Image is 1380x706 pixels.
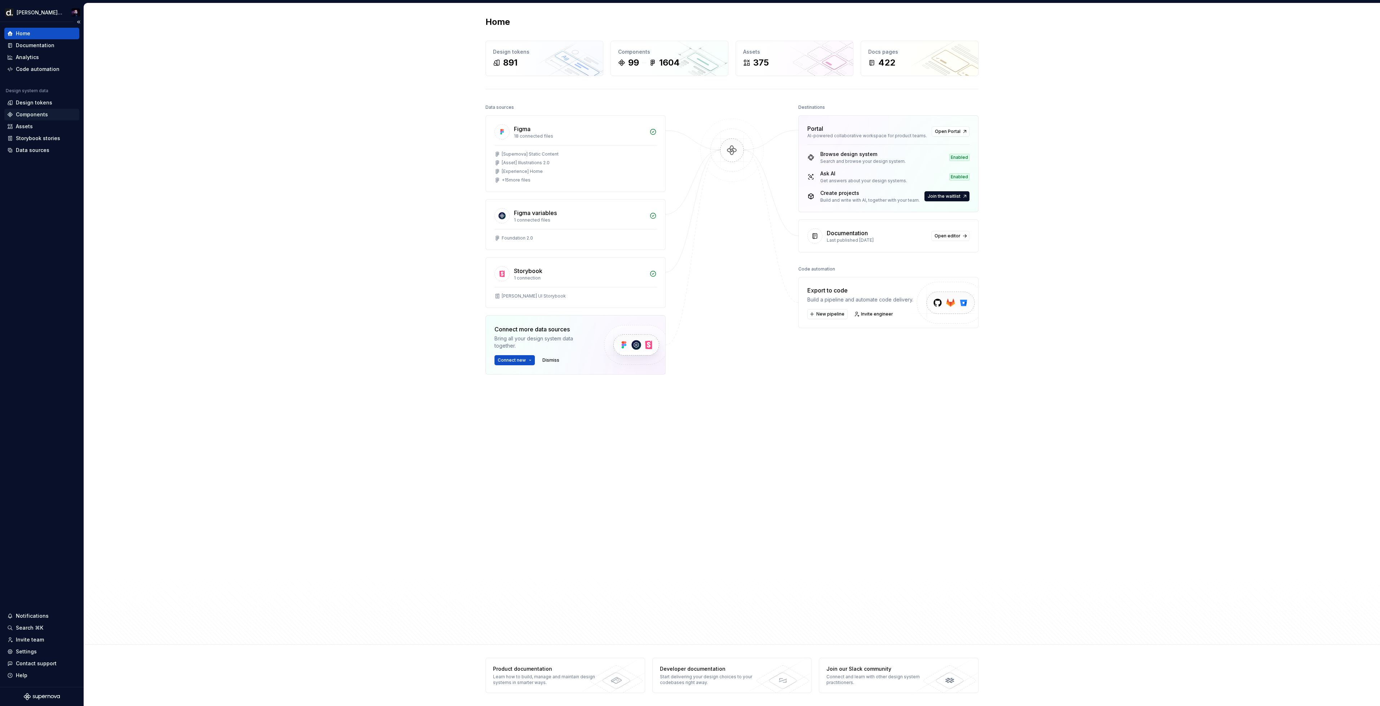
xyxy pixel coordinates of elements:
a: Code automation [4,63,79,75]
a: Open Portal [932,126,969,137]
button: Dismiss [539,355,563,365]
div: 422 [878,57,895,68]
div: Design tokens [493,48,596,55]
span: Connect new [498,357,526,363]
a: Docs pages422 [861,41,979,76]
div: Home [16,30,30,37]
a: Components [4,109,79,120]
div: Notifications [16,612,49,620]
span: Invite engineer [861,311,893,317]
span: Join the waitlist [928,193,960,199]
button: Search ⌘K [4,622,79,634]
div: Components [16,111,48,118]
div: Connect and learn with other design system practitioners. [826,674,931,685]
div: Data sources [485,102,514,112]
div: Invite team [16,636,44,643]
div: [Asset] Illustrations 2.0 [502,160,550,166]
div: Build and write with AI, together with your team. [820,197,920,203]
div: Components [618,48,721,55]
div: 1604 [659,57,680,68]
span: Open Portal [935,129,960,134]
button: Contact support [4,658,79,669]
div: Search and browse your design system. [820,158,906,164]
div: [PERSON_NAME] UI Storybook [502,293,566,299]
img: Pantelis [71,8,80,17]
div: Export to code [807,286,913,295]
div: Code automation [798,264,835,274]
a: Join our Slack communityConnect and learn with other design system practitioners. [819,658,979,693]
div: Search ⌘K [16,624,43,631]
div: Create projects [820,189,920,197]
button: [PERSON_NAME] UIPantelis [1,5,82,20]
button: Help [4,670,79,681]
div: Documentation [827,229,868,237]
div: Analytics [16,54,39,61]
span: New pipeline [816,311,844,317]
div: 1 connection [514,275,645,281]
div: 891 [503,57,518,68]
a: Open editor [931,231,969,241]
div: Help [16,672,27,679]
div: Foundation 2.0 [502,235,533,241]
div: Enabled [949,154,969,161]
a: Invite team [4,634,79,645]
div: Figma variables [514,209,557,217]
div: Developer documentation [660,665,765,673]
div: Design tokens [16,99,52,106]
a: Home [4,28,79,39]
div: Figma [514,125,531,133]
div: AI-powered collaborative workspace for product teams. [807,133,927,139]
span: Dismiss [542,357,559,363]
div: 375 [753,57,769,68]
div: Data sources [16,147,49,154]
a: Figma18 connected files[Supernova] Static Content[Asset] Illustrations 2.0[Experience] Home+15mor... [485,115,666,192]
div: Design system data [6,88,48,94]
div: Enabled [949,173,969,180]
button: Notifications [4,610,79,622]
button: New pipeline [807,309,848,319]
a: Product documentationLearn how to build, manage and maintain design systems in smarter ways. [485,658,645,693]
div: Storybook stories [16,135,60,142]
a: Invite engineer [852,309,896,319]
div: Last published [DATE] [827,237,927,243]
div: Product documentation [493,665,598,673]
div: Connect more data sources [494,325,592,334]
a: Analytics [4,52,79,63]
a: Assets375 [736,41,853,76]
div: Portal [807,124,823,133]
div: + 15 more files [502,177,531,183]
div: Docs pages [868,48,971,55]
a: Storybook stories [4,133,79,144]
div: [Supernova] Static Content [502,151,559,157]
a: Storybook1 connection[PERSON_NAME] UI Storybook [485,257,666,308]
span: Open editor [935,233,960,239]
a: Documentation [4,40,79,51]
div: Contact support [16,660,57,667]
button: Connect new [494,355,535,365]
div: [Experience] Home [502,169,543,174]
a: Settings [4,646,79,657]
div: [PERSON_NAME] UI [17,9,63,16]
h2: Home [485,16,510,28]
div: Destinations [798,102,825,112]
div: Learn how to build, manage and maintain design systems in smarter ways. [493,674,598,685]
button: Collapse sidebar [74,17,84,27]
div: Assets [16,123,33,130]
div: Get answers about your design systems. [820,178,907,184]
svg: Supernova Logo [24,693,60,700]
div: Start delivering your design choices to your codebases right away. [660,674,765,685]
div: 1 connected files [514,217,645,223]
div: Documentation [16,42,54,49]
a: Developer documentationStart delivering your design choices to your codebases right away. [652,658,812,693]
a: Assets [4,121,79,132]
a: Design tokens [4,97,79,108]
div: Ask AI [820,170,907,177]
div: Bring all your design system data together. [494,335,592,349]
div: Browse design system [820,151,906,158]
a: Figma variables1 connected filesFoundation 2.0 [485,199,666,250]
img: b918d911-6884-482e-9304-cbecc30deec6.png [5,8,14,17]
a: Design tokens891 [485,41,603,76]
div: 18 connected files [514,133,645,139]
